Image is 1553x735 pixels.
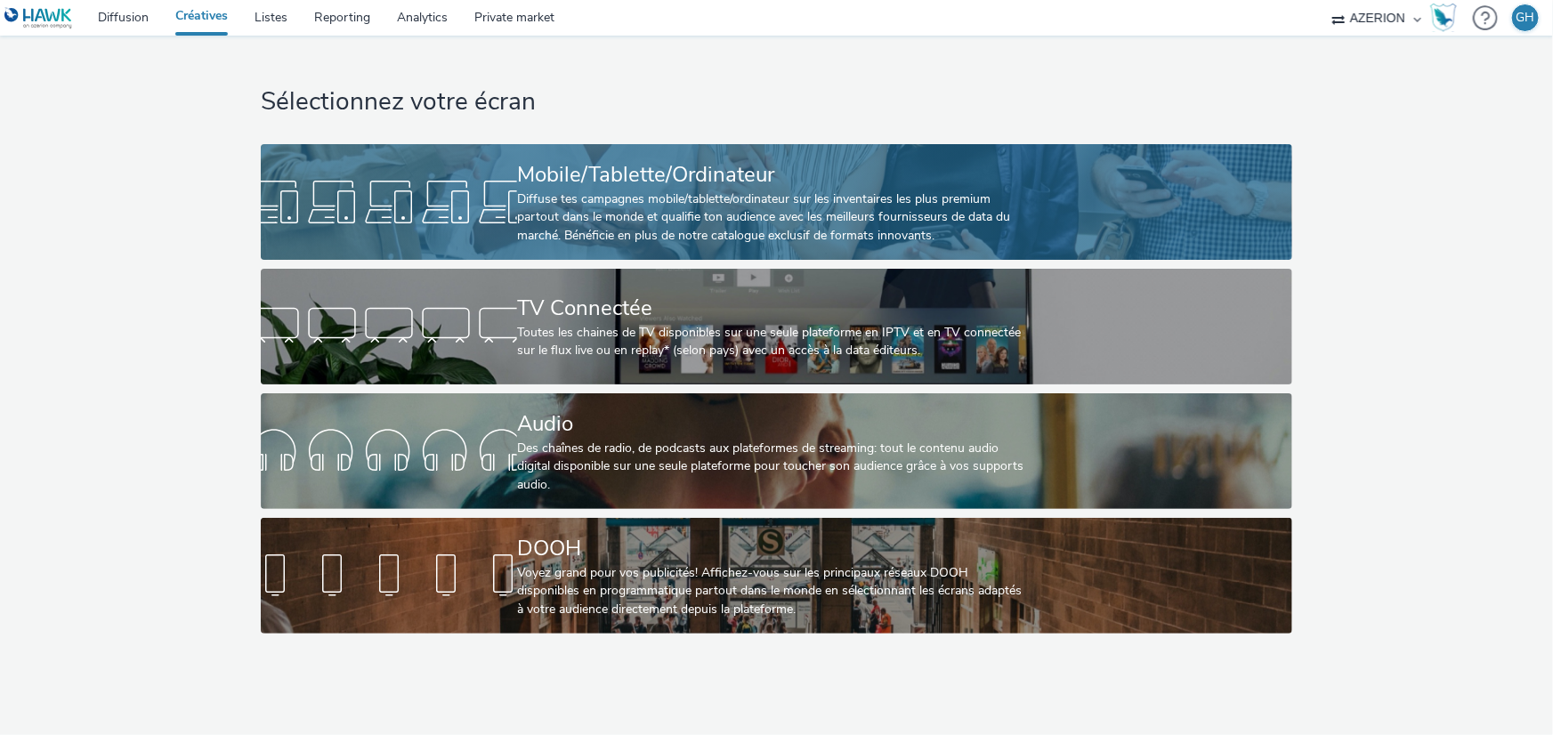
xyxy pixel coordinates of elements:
[517,159,1029,190] div: Mobile/Tablette/Ordinateur
[261,393,1292,509] a: AudioDes chaînes de radio, de podcasts aux plateformes de streaming: tout le contenu audio digita...
[1430,4,1457,32] img: Hawk Academy
[517,190,1029,245] div: Diffuse tes campagnes mobile/tablette/ordinateur sur les inventaires les plus premium partout dan...
[261,85,1292,119] h1: Sélectionnez votre écran
[517,408,1029,440] div: Audio
[517,533,1029,564] div: DOOH
[1517,4,1535,31] div: GH
[261,144,1292,260] a: Mobile/Tablette/OrdinateurDiffuse tes campagnes mobile/tablette/ordinateur sur les inventaires le...
[261,518,1292,634] a: DOOHVoyez grand pour vos publicités! Affichez-vous sur les principaux réseaux DOOH disponibles en...
[4,7,73,29] img: undefined Logo
[517,324,1029,360] div: Toutes les chaines de TV disponibles sur une seule plateforme en IPTV et en TV connectée sur le f...
[261,269,1292,384] a: TV ConnectéeToutes les chaines de TV disponibles sur une seule plateforme en IPTV et en TV connec...
[517,293,1029,324] div: TV Connectée
[517,564,1029,618] div: Voyez grand pour vos publicités! Affichez-vous sur les principaux réseaux DOOH disponibles en pro...
[517,440,1029,494] div: Des chaînes de radio, de podcasts aux plateformes de streaming: tout le contenu audio digital dis...
[1430,4,1464,32] a: Hawk Academy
